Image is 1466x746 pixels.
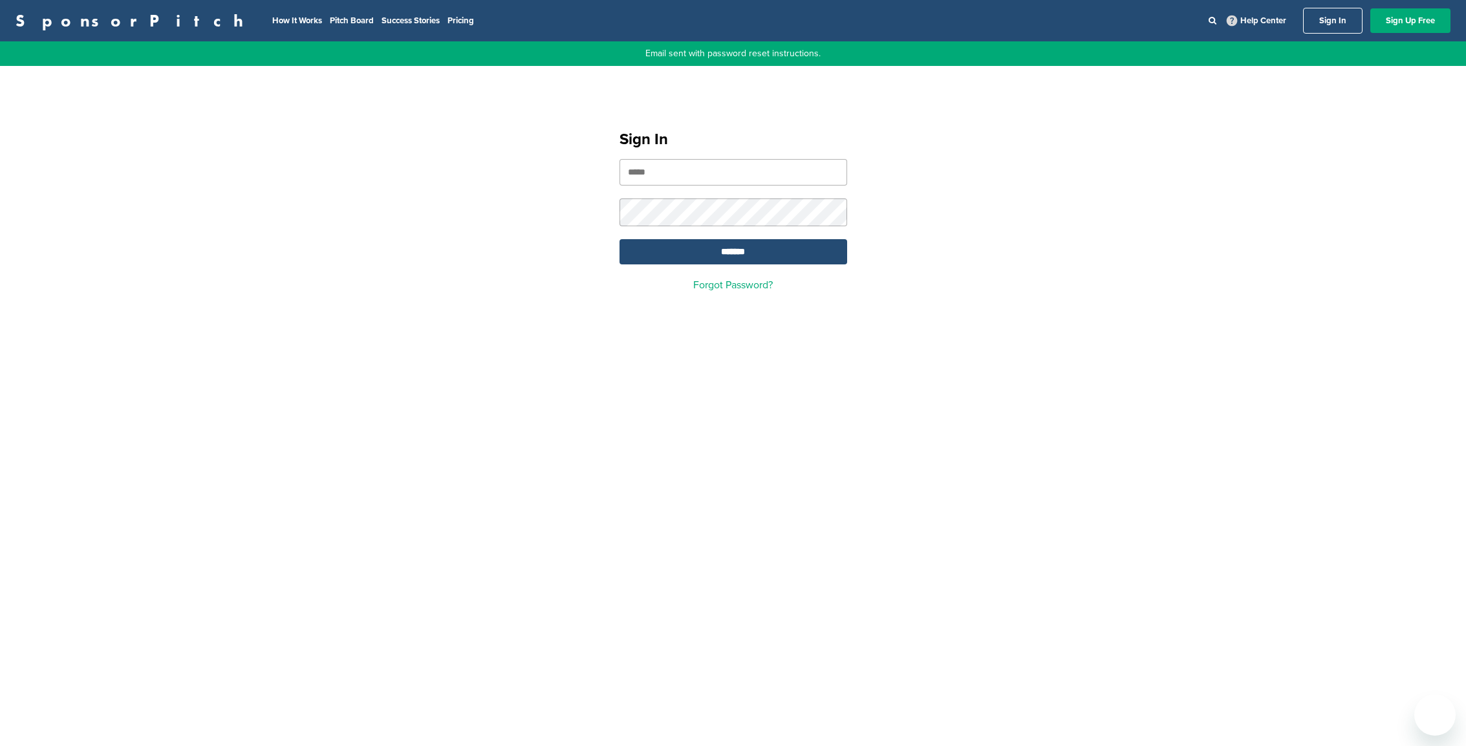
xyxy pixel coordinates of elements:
[1414,694,1456,736] iframe: Button to launch messaging window
[447,16,474,26] a: Pricing
[693,279,773,292] a: Forgot Password?
[1370,8,1450,33] a: Sign Up Free
[1224,13,1289,28] a: Help Center
[1303,8,1363,34] a: Sign In
[620,128,847,151] h1: Sign In
[330,16,374,26] a: Pitch Board
[16,12,252,29] a: SponsorPitch
[382,16,440,26] a: Success Stories
[272,16,322,26] a: How It Works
